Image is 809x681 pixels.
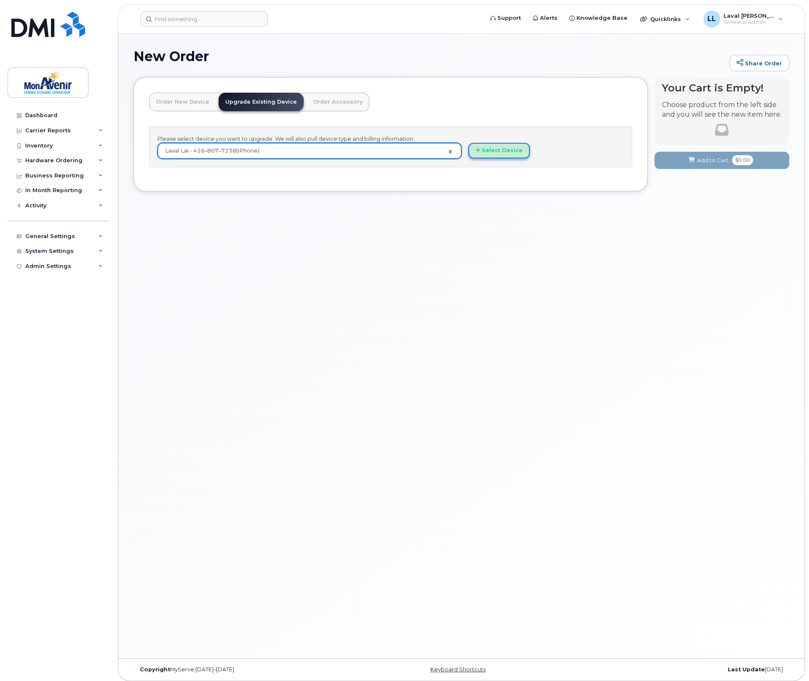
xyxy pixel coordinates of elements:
[133,49,725,64] h1: New Order
[662,82,782,94] h4: Your Cart is Empty!
[158,143,461,158] a: Laval Lai - 416–807–7238(iPhone)
[732,155,753,165] span: $0.00
[654,152,789,169] button: Add to Cart $0.00
[306,93,369,111] a: Order Accessory
[149,93,216,111] a: Order New Device
[140,666,170,673] strong: Copyright
[662,100,782,120] p: Choose product from the left side and you will see the new item here.
[219,93,304,111] a: Upgrade Existing Device
[571,666,789,673] div: [DATE]
[165,147,259,154] span: Laval Lai - 416–807–7238
[697,156,729,164] span: Add to Cart
[468,143,530,158] button: Select Device
[236,147,259,154] span: (iPhone)
[149,126,632,167] div: Please select device you want to upgrade. We will also pull device type and billing information.
[133,666,352,673] div: MyServe [DATE]–[DATE]
[430,666,486,673] a: Keyboard Shortcuts
[729,55,789,72] a: Share Order
[728,666,765,673] strong: Last Update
